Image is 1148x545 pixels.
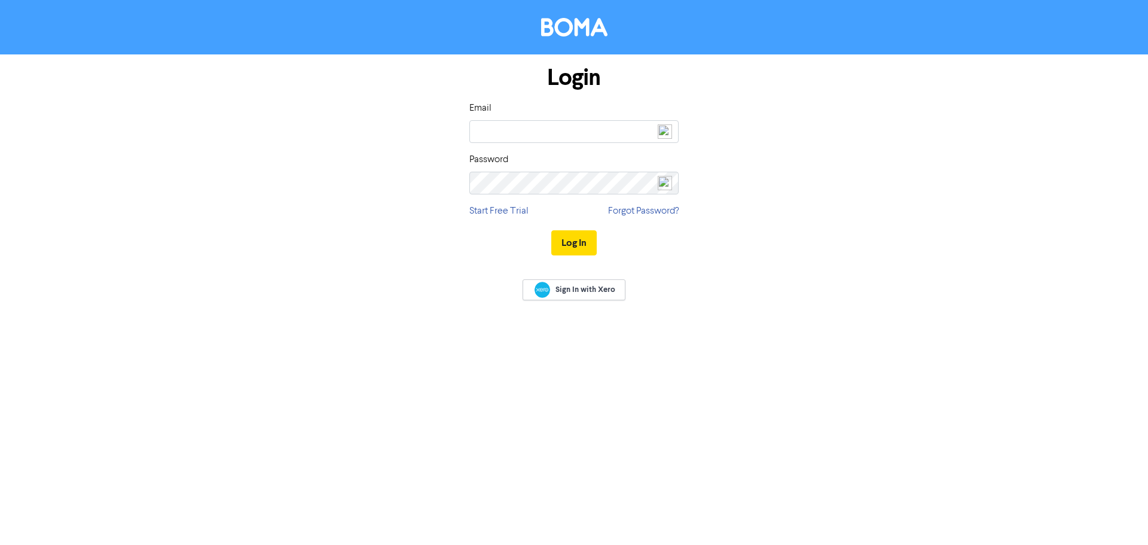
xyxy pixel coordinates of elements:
[535,282,550,298] img: Xero logo
[523,279,625,300] a: Sign In with Xero
[469,101,491,115] label: Email
[658,176,672,190] img: npw-badge-icon-locked.svg
[555,284,615,295] span: Sign In with Xero
[469,153,508,167] label: Password
[469,204,529,218] a: Start Free Trial
[551,230,597,255] button: Log In
[608,204,679,218] a: Forgot Password?
[469,64,679,92] h1: Login
[658,124,672,139] img: npw-badge-icon-locked.svg
[541,18,607,36] img: BOMA Logo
